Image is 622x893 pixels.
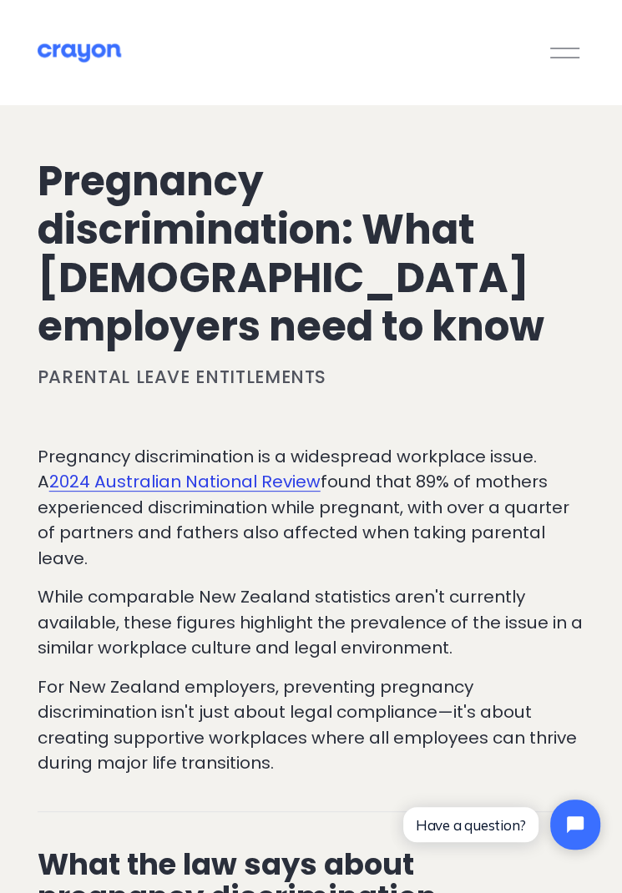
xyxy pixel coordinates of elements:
[38,584,585,660] p: While comparable New Zealand statistics aren't currently available, these figures highlight the p...
[38,444,585,571] p: Pregnancy discrimination is a widespread workplace issue. A found that 89% of mothers experienced...
[389,785,614,864] iframe: Tidio Chat
[38,157,585,351] h1: Pregnancy discrimination: What [DEMOGRAPHIC_DATA] employers need to know
[49,470,321,493] a: 2024 Australian National Review
[38,43,121,63] img: Crayon
[38,674,585,776] p: For New Zealand employers, preventing pregnancy discrimination isn't just about legal compliance—...
[38,365,326,389] a: Parental leave entitlements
